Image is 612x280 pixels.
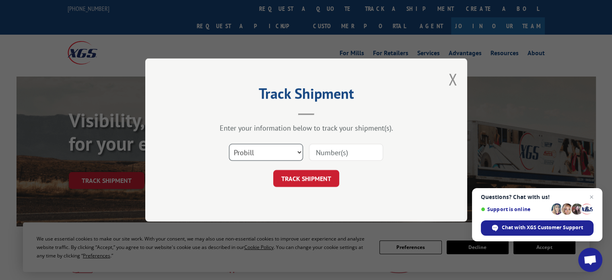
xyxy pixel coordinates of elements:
[185,123,427,133] div: Enter your information below to track your shipment(s).
[481,194,593,200] span: Questions? Chat with us!
[578,248,602,272] a: Open chat
[309,144,383,161] input: Number(s)
[448,68,457,90] button: Close modal
[273,170,339,187] button: TRACK SHIPMENT
[502,224,583,231] span: Chat with XGS Customer Support
[481,206,548,212] span: Support is online
[481,220,593,236] span: Chat with XGS Customer Support
[185,88,427,103] h2: Track Shipment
